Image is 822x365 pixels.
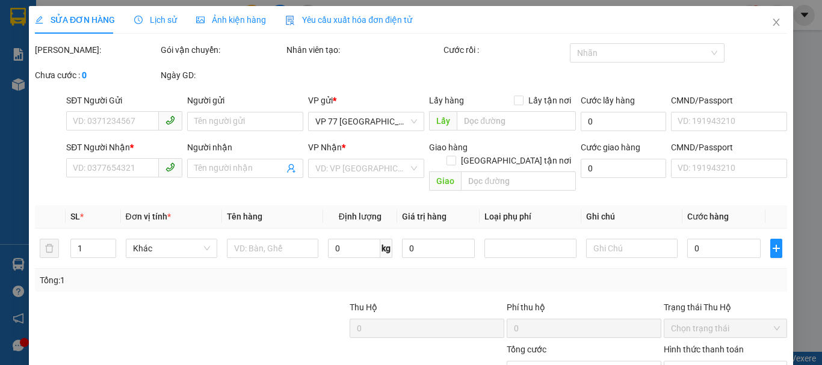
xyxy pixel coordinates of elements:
[456,154,575,167] span: [GEOGRAPHIC_DATA] tận nơi
[161,43,284,57] div: Gói vận chuyển:
[664,301,787,314] div: Trạng thái Thu Hộ
[196,16,205,24] span: picture
[308,94,424,107] div: VP gửi
[507,345,546,354] span: Tổng cước
[165,115,175,125] span: phone
[339,212,382,221] span: Định lượng
[580,96,634,105] label: Cước lấy hàng
[134,15,177,25] span: Lịch sử
[480,205,581,229] th: Loại phụ phí
[429,111,457,130] span: Lấy
[401,212,446,221] span: Giá trị hàng
[66,141,182,154] div: SĐT Người Nhận
[523,94,575,107] span: Lấy tận nơi
[66,94,182,107] div: SĐT Người Gửi
[771,17,781,27] span: close
[507,301,661,319] div: Phí thu hộ
[580,112,666,131] input: Cước lấy hàng
[580,143,640,152] label: Cước giao hàng
[770,239,782,258] button: plus
[380,239,392,258] span: kg
[461,171,575,191] input: Dọc đường
[285,15,412,25] span: Yêu cầu xuất hóa đơn điện tử
[35,69,158,82] div: Chưa cước :
[429,143,468,152] span: Giao hàng
[82,70,87,80] b: 0
[40,274,318,287] div: Tổng: 1
[35,43,158,57] div: [PERSON_NAME]:
[429,171,461,191] span: Giao
[429,96,464,105] span: Lấy hàng
[581,205,682,229] th: Ghi chú
[196,15,266,25] span: Ảnh kiện hàng
[227,212,262,221] span: Tên hàng
[457,111,575,130] input: Dọc đường
[35,16,43,24] span: edit
[671,319,780,337] span: Chọn trạng thái
[759,6,793,40] button: Close
[671,141,787,154] div: CMND/Passport
[671,94,787,107] div: CMND/Passport
[187,141,303,154] div: Người nhận
[125,212,170,221] span: Đơn vị tính
[227,239,318,258] input: VD: Bàn, Ghế
[70,212,80,221] span: SL
[443,43,567,57] div: Cước rồi :
[35,15,115,25] span: SỬA ĐƠN HÀNG
[187,94,303,107] div: Người gửi
[770,244,782,253] span: plus
[40,239,59,258] button: delete
[586,239,677,258] input: Ghi Chú
[132,239,209,257] span: Khác
[285,16,295,25] img: icon
[687,212,729,221] span: Cước hàng
[580,159,666,178] input: Cước giao hàng
[161,69,284,82] div: Ngày GD:
[664,345,744,354] label: Hình thức thanh toán
[134,16,143,24] span: clock-circle
[315,112,417,130] span: VP 77 Thái Nguyên
[286,164,296,173] span: user-add
[308,143,342,152] span: VP Nhận
[286,43,441,57] div: Nhân viên tạo:
[349,302,377,312] span: Thu Hộ
[165,162,175,172] span: phone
